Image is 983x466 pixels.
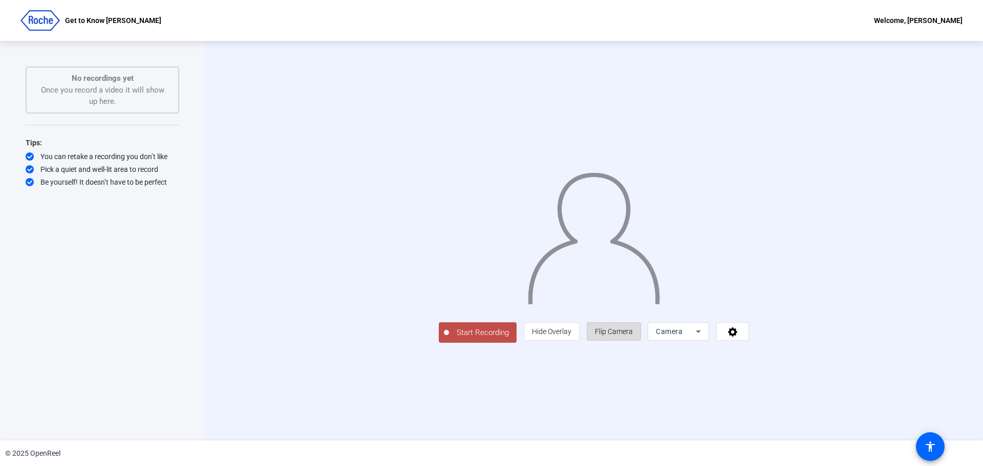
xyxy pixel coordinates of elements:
p: No recordings yet [37,73,168,84]
p: Get to Know [PERSON_NAME] [65,14,161,27]
button: Hide Overlay [524,322,580,341]
mat-icon: accessibility [924,440,936,453]
button: Start Recording [439,322,517,343]
span: Hide Overlay [532,327,571,336]
div: Once you record a video it will show up here. [37,73,168,107]
div: Pick a quiet and well-lit area to record [26,164,179,174]
div: Be yourself! It doesn’t have to be perfect [26,177,179,187]
div: © 2025 OpenReel [5,448,60,459]
button: Flip Camera [587,322,641,341]
img: overlay [527,165,661,304]
img: OpenReel logo [20,10,60,31]
span: Start Recording [449,327,517,339]
div: You can retake a recording you don’t like [26,151,179,162]
div: Tips: [26,137,179,149]
div: Welcome, [PERSON_NAME] [874,14,963,27]
span: Flip Camera [595,327,633,336]
span: Camera [656,327,682,336]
